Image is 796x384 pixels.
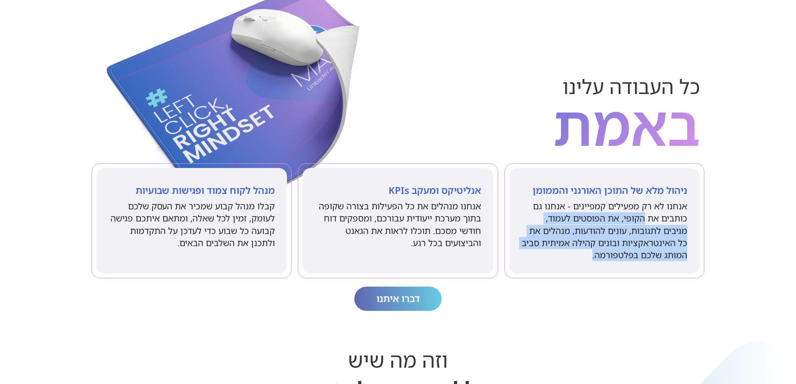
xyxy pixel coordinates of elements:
span: וזה מה שיש [348,346,448,374]
p: קבלו מנהל קבוע שמכיר את העסק שלכם לעומק, זמין לכל שאלה, ומתאם איתכם פגישה קבועה כל שבוע כדי לעדכן... [109,200,275,249]
h3: ניהול מלא של התוכן האורגני והממומן [521,184,687,197]
h3: מנהל לקוח צמוד ופגישות שבועיות [109,184,275,197]
span: דברו איתנו [376,291,420,307]
p: אנחנו לא רק מפעילים קמפיינים - אנחנו גם כותבים את הקופי, את הפוסטים לעמוד, מגיבים לתגובות, עונים ... [521,200,687,262]
span: באמת [553,86,700,162]
span: כל העבודה עלינו [563,73,700,100]
h3: אנליטיקס ומעקב KPIs [315,184,481,197]
a: דברו איתנו [354,287,442,311]
p: אנחנו מנהלים את כל הפעילות בצורה שקופה בתוך מערכת ייעודית עבורכם, ומספקים דוח חודשי מסכם. תוכלו ל... [315,200,481,249]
